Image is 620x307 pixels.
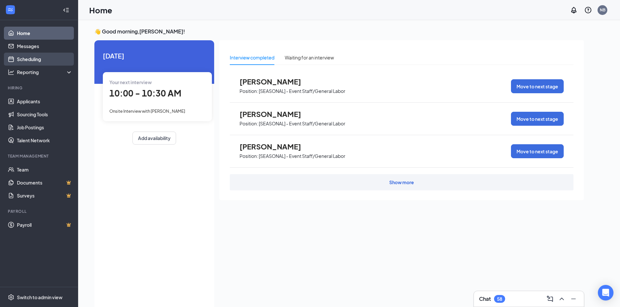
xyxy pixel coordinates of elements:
div: NB [600,7,605,13]
div: Waiting for an interview [285,54,334,61]
h1: Home [89,5,112,16]
svg: ChevronUp [558,295,566,303]
button: Minimize [568,294,579,304]
div: Open Intercom Messenger [598,285,613,301]
a: Sourcing Tools [17,108,73,121]
h3: Chat [479,295,491,302]
svg: Notifications [570,6,578,14]
button: Move to next stage [511,144,564,158]
span: Your next interview [109,79,152,85]
svg: QuestionInfo [584,6,592,14]
button: ChevronUp [557,294,567,304]
svg: ComposeMessage [546,295,554,303]
p: [SEASONAL] - Event Staff/General Labor [259,153,345,159]
a: Talent Network [17,134,73,147]
svg: Analysis [8,69,14,75]
span: 10:00 - 10:30 AM [109,88,181,98]
span: [PERSON_NAME] [240,110,311,118]
p: Position: [240,153,258,159]
a: Team [17,163,73,176]
svg: WorkstreamLogo [7,6,14,13]
a: SurveysCrown [17,189,73,202]
p: [SEASONAL] - Event Staff/General Labor [259,121,345,127]
a: DocumentsCrown [17,176,73,189]
span: [PERSON_NAME] [240,142,311,151]
a: Applicants [17,95,73,108]
span: [DATE] [103,51,206,61]
div: Hiring [8,85,71,91]
a: Job Postings [17,121,73,134]
button: Add availability [132,132,176,145]
div: Payroll [8,209,71,214]
svg: Settings [8,294,14,301]
span: Onsite Interview with [PERSON_NAME] [109,109,185,114]
svg: Collapse [63,7,69,13]
a: Messages [17,40,73,53]
svg: Minimize [570,295,577,303]
p: Position: [240,88,258,94]
div: Team Management [8,153,71,159]
div: 58 [497,296,502,302]
button: Move to next stage [511,79,564,93]
div: Interview completed [230,54,274,61]
p: [SEASONAL] - Event Staff/General Labor [259,88,345,94]
button: ComposeMessage [545,294,555,304]
div: Reporting [17,69,73,75]
a: Home [17,27,73,40]
a: Scheduling [17,53,73,66]
span: [PERSON_NAME] [240,77,311,86]
div: Switch to admin view [17,294,62,301]
p: Position: [240,121,258,127]
h3: 👋 Good morning, [PERSON_NAME] ! [94,28,584,35]
button: Move to next stage [511,112,564,126]
a: PayrollCrown [17,218,73,231]
div: Show more [389,179,414,185]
